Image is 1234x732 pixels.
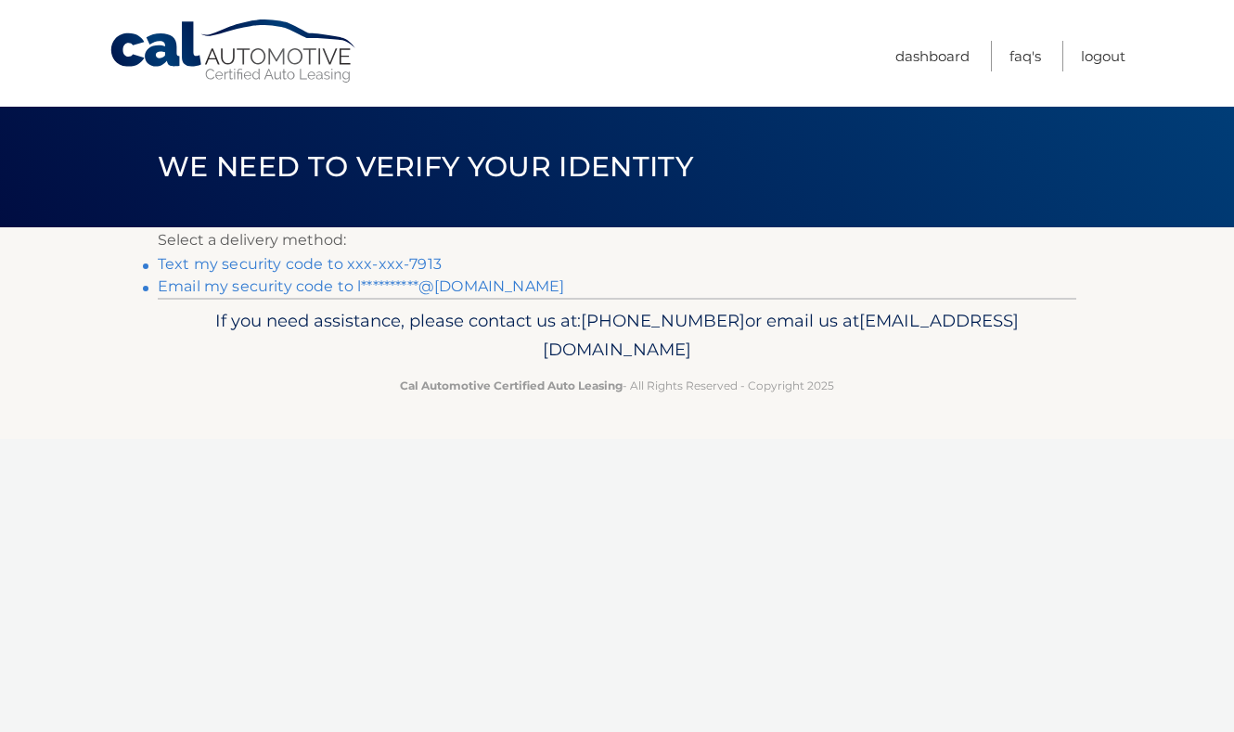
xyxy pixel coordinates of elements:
a: Text my security code to xxx-xxx-7913 [158,255,442,273]
a: FAQ's [1009,41,1041,71]
a: Dashboard [895,41,970,71]
a: Cal Automotive [109,19,359,84]
p: Select a delivery method: [158,227,1076,253]
span: [PHONE_NUMBER] [581,310,745,331]
p: - All Rights Reserved - Copyright 2025 [170,376,1064,395]
a: Email my security code to l**********@[DOMAIN_NAME] [158,277,564,295]
strong: Cal Automotive Certified Auto Leasing [400,379,623,392]
span: We need to verify your identity [158,149,693,184]
a: Logout [1081,41,1125,71]
p: If you need assistance, please contact us at: or email us at [170,306,1064,366]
